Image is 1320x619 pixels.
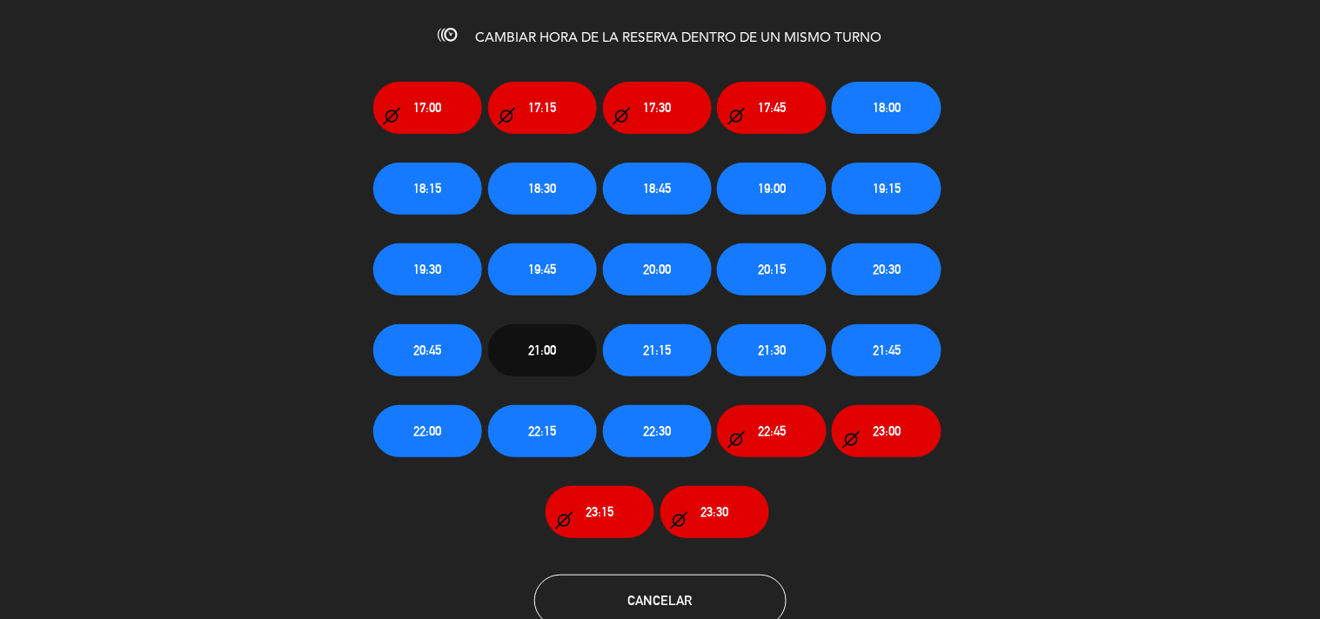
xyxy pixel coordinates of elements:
button: 23:30 [660,486,769,538]
button: 20:15 [717,243,826,296]
span: 18:45 [643,178,671,198]
span: 20:30 [873,259,901,279]
button: 20:00 [603,243,712,296]
button: 23:00 [832,405,941,457]
button: 21:15 [603,324,712,376]
button: 18:00 [832,82,941,134]
span: 22:00 [413,421,441,441]
span: 20:45 [413,340,441,360]
span: 21:00 [528,340,556,360]
button: 22:45 [717,405,826,457]
span: 20:15 [758,259,786,279]
span: 22:45 [758,421,786,441]
span: 18:15 [413,178,441,198]
button: 17:30 [603,82,712,134]
button: 17:15 [488,82,597,134]
span: 18:00 [873,97,901,117]
button: 19:15 [832,163,941,215]
button: 19:30 [373,243,482,296]
span: 23:30 [700,502,728,522]
button: 22:15 [488,405,597,457]
button: 17:00 [373,82,482,134]
button: 21:30 [717,324,826,376]
span: 17:45 [758,97,786,117]
button: 22:30 [603,405,712,457]
span: 18:30 [528,178,556,198]
button: 20:30 [832,243,941,296]
button: 23:15 [546,486,654,538]
span: 19:00 [758,178,786,198]
button: 21:00 [488,324,597,376]
button: 18:15 [373,163,482,215]
button: 19:00 [717,163,826,215]
button: 22:00 [373,405,482,457]
span: 17:15 [528,97,556,117]
span: Cancelar [628,593,693,608]
span: 19:30 [413,259,441,279]
span: 22:15 [528,421,556,441]
span: 21:45 [873,340,901,360]
button: 18:30 [488,163,597,215]
button: 21:45 [832,324,941,376]
span: 21:15 [643,340,671,360]
span: 17:00 [413,97,441,117]
button: 19:45 [488,243,597,296]
button: 18:45 [603,163,712,215]
span: 23:00 [873,421,901,441]
span: 22:30 [643,421,671,441]
span: 17:30 [643,97,671,117]
span: CAMBIAR HORA DE LA RESERVA DENTRO DE UN MISMO TURNO [476,31,882,45]
span: 19:15 [873,178,901,198]
span: 21:30 [758,340,786,360]
button: 20:45 [373,324,482,376]
button: 17:45 [717,82,826,134]
span: 20:00 [643,259,671,279]
span: 19:45 [528,259,556,279]
span: 23:15 [586,502,613,522]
